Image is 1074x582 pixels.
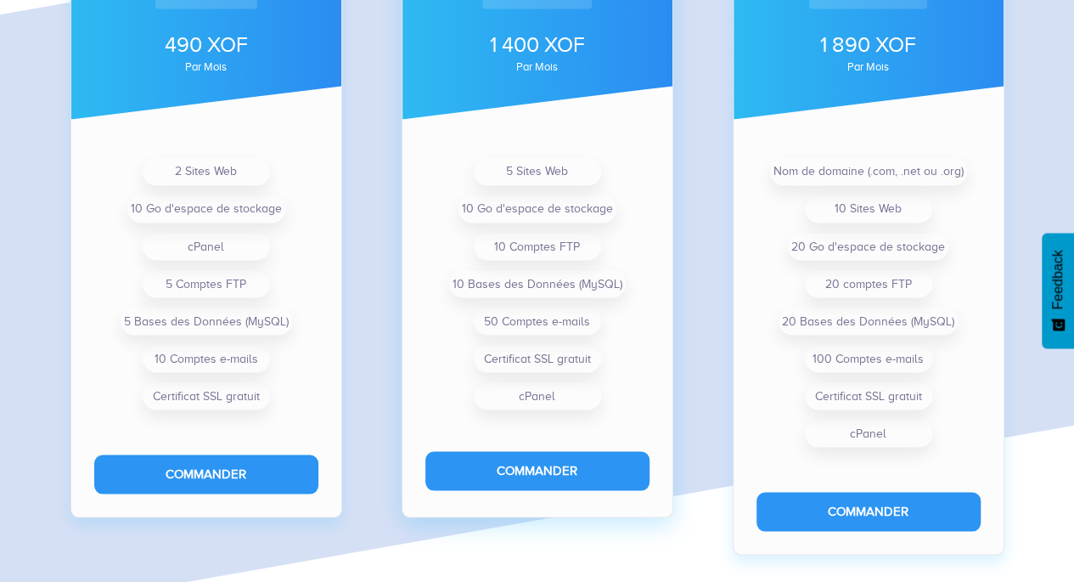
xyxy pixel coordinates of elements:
[474,158,601,185] li: 5 Sites Web
[805,382,932,410] li: Certificat SSL gratuit
[805,195,932,223] li: 10 Sites Web
[127,195,285,223] li: 10 Go d'espace de stockage
[1042,233,1074,348] button: Feedback - Afficher l’enquête
[788,233,948,260] li: 20 Go d'espace de stockage
[425,62,649,72] div: par mois
[94,62,318,72] div: par mois
[143,158,270,185] li: 2 Sites Web
[143,270,270,297] li: 5 Comptes FTP
[143,382,270,410] li: Certificat SSL gratuit
[474,345,601,372] li: Certificat SSL gratuit
[805,270,932,297] li: 20 comptes FTP
[805,345,932,372] li: 100 Comptes e-mails
[779,308,958,335] li: 20 Bases des Données (MySQL)
[94,455,318,493] button: Commander
[756,492,981,530] button: Commander
[756,30,981,60] div: 1 890 XOF
[474,308,601,335] li: 50 Comptes e-mails
[121,308,292,335] li: 5 Bases des Données (MySQL)
[425,30,649,60] div: 1 400 XOF
[143,345,270,372] li: 10 Comptes e-mails
[143,233,270,260] li: cPanel
[474,233,601,260] li: 10 Comptes FTP
[474,382,601,410] li: cPanel
[756,62,981,72] div: par mois
[94,30,318,60] div: 490 XOF
[458,195,616,223] li: 10 Go d'espace de stockage
[449,270,626,297] li: 10 Bases des Données (MySQL)
[805,420,932,447] li: cPanel
[770,158,967,185] li: Nom de domaine (.com, .net ou .org)
[1050,250,1066,309] span: Feedback
[425,451,649,489] button: Commander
